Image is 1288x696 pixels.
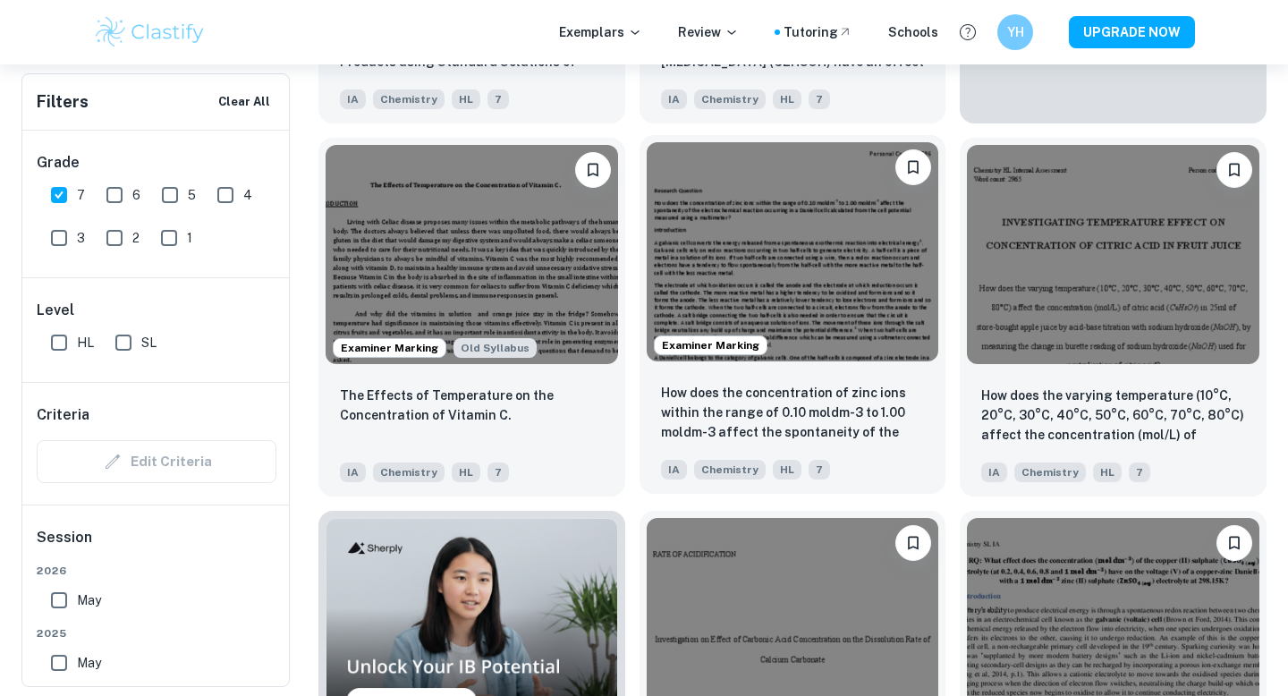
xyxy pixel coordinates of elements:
a: Tutoring [784,22,852,42]
span: HL [452,89,480,109]
p: Review [678,22,739,42]
button: Help and Feedback [953,17,983,47]
span: 7 [809,89,830,109]
h6: YH [1005,22,1026,42]
button: Bookmark [895,149,931,185]
button: Bookmark [1216,152,1252,188]
h6: Criteria [37,404,89,426]
span: IA [340,89,366,109]
span: IA [661,89,687,109]
span: Examiner Marking [655,337,767,353]
span: 1 [187,228,192,248]
span: Chemistry [373,463,445,482]
img: Chemistry IA example thumbnail: How does the varying temperature (10°C, [967,145,1259,364]
span: IA [661,460,687,480]
span: HL [773,460,801,480]
h6: Level [37,300,276,321]
span: May [77,653,101,673]
button: YH [997,14,1033,50]
span: 7 [487,463,509,482]
span: Chemistry [694,460,766,480]
h6: Session [37,527,276,563]
span: Chemistry [1014,463,1086,482]
span: 2 [132,228,140,248]
span: 7 [809,460,830,480]
a: Examiner MarkingStarting from the May 2025 session, the Chemistry IA requirements have changed. I... [318,138,625,497]
a: Schools [888,22,938,42]
span: HL [1093,463,1122,482]
p: Exemplars [559,22,642,42]
img: Clastify logo [93,14,207,50]
p: How does the varying temperature (10°C, 20°C, 30°C, 40°C, 50°C, 60°C, 70°C, 80°C) affect the conc... [981,386,1245,446]
span: Examiner Marking [334,340,445,356]
span: 6 [132,185,140,205]
p: How does the concentration of zinc ions within the range of 0.10 moldm-3 to 1.00 moldm-3 affect t... [661,383,925,444]
img: Chemistry IA example thumbnail: The Effects of Temperature on the Concen [326,145,618,364]
h6: Filters [37,89,89,115]
div: Starting from the May 2025 session, the Chemistry IA requirements have changed. It's OK to refer ... [453,338,537,358]
button: Bookmark [575,152,611,188]
span: 2026 [37,563,276,579]
span: HL [77,333,94,352]
button: UPGRADE NOW [1069,16,1195,48]
span: Chemistry [694,89,766,109]
button: Clear All [214,89,275,115]
span: Chemistry [373,89,445,109]
span: HL [773,89,801,109]
span: HL [452,463,480,482]
button: Bookmark [895,525,931,561]
span: 7 [1129,463,1150,482]
a: Examiner MarkingBookmarkHow does the concentration of zinc ions within the range of 0.10 moldm-3 ... [640,138,946,497]
span: 3 [77,228,85,248]
button: Bookmark [1216,525,1252,561]
span: 7 [77,185,85,205]
span: 2025 [37,625,276,641]
span: Old Syllabus [453,338,537,358]
img: Chemistry IA example thumbnail: How does the concentration of zinc ions [647,142,939,361]
span: 7 [487,89,509,109]
p: The Effects of Temperature on the Concentration of Vitamin C. [340,386,604,425]
div: Criteria filters are unavailable when searching by topic [37,440,276,483]
span: May [77,590,101,610]
span: SL [141,333,157,352]
a: BookmarkHow does the varying temperature (10°C, 20°C, 30°C, 40°C, 50°C, 60°C, 70°C, 80°C) affect ... [960,138,1267,497]
span: 4 [243,185,252,205]
span: IA [340,463,366,482]
h6: Grade [37,152,276,174]
span: IA [981,463,1007,482]
span: 5 [188,185,196,205]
